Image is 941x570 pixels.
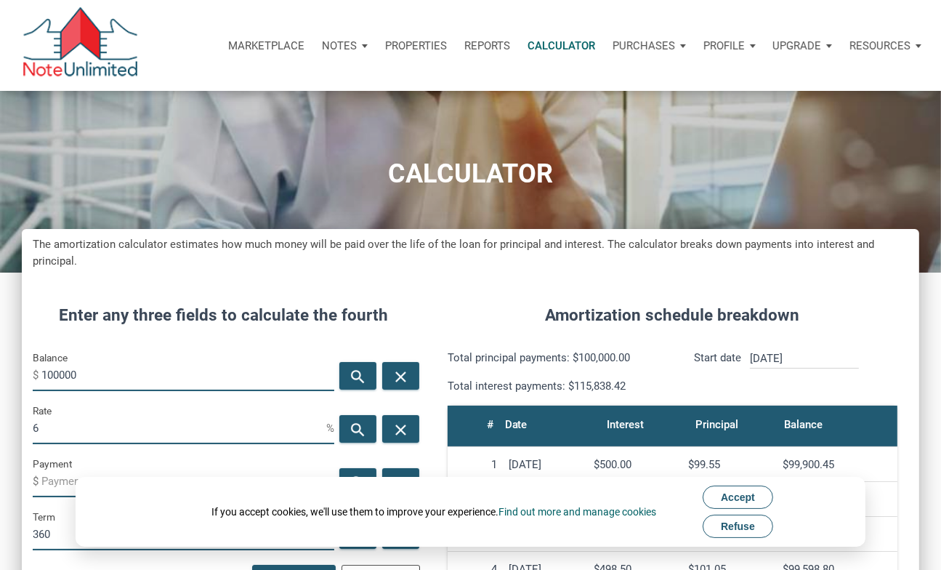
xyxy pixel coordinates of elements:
button: search [339,468,376,496]
div: Interest [607,414,644,435]
h1: CALCULATOR [11,159,930,189]
i: close [392,474,410,492]
button: Refuse [703,515,773,538]
p: Calculator [528,39,595,52]
div: # [487,414,493,435]
span: % [326,417,334,440]
label: Payment [33,455,72,473]
a: Properties [376,24,456,68]
p: Upgrade [772,39,821,52]
button: Marketplace [219,24,313,68]
div: $500.00 [594,458,677,471]
button: Notes [313,24,376,68]
p: Start date [694,349,741,395]
input: Term [33,518,297,550]
button: close [382,468,419,496]
button: close [382,362,419,390]
span: $ [33,470,41,493]
span: Accept [721,491,755,503]
button: close [382,415,419,443]
input: Balance [41,358,334,391]
span: Refuse [721,521,755,532]
div: 1 [453,458,497,471]
p: Purchases [613,39,675,52]
button: Profile [695,24,764,68]
button: Resources [841,24,930,68]
i: close [392,421,410,439]
h5: The amortization calculator estimates how much money will be paid over the life of the loan for p... [33,236,908,270]
p: Reports [464,39,510,52]
a: Calculator [519,24,604,68]
button: Upgrade [764,24,841,68]
h4: Enter any three fields to calculate the fourth [33,303,415,328]
label: Rate [33,402,52,420]
i: close [392,368,410,386]
p: Profile [703,39,745,52]
i: search [350,368,367,386]
button: search [339,362,376,390]
button: Accept [703,486,773,509]
input: Payment [41,465,334,497]
h4: Amortization schedule breakdown [437,303,908,328]
button: Purchases [604,24,695,68]
i: search [350,421,367,439]
p: Properties [385,39,447,52]
div: Balance [784,414,823,435]
i: search [350,474,367,492]
div: $99.55 [688,458,771,471]
p: Total principal payments: $100,000.00 [448,349,662,366]
div: If you accept cookies, we'll use them to improve your experience. [211,505,656,519]
div: Principal [695,414,738,435]
p: Marketplace [228,39,304,52]
div: Date [505,414,528,435]
button: Reports [456,24,519,68]
a: Find out more and manage cookies [498,506,656,518]
img: NoteUnlimited [22,7,139,84]
div: $99,900.45 [783,458,892,471]
p: Total interest payments: $115,838.42 [448,377,662,395]
label: Term [33,508,55,526]
p: Resources [849,39,910,52]
label: Balance [33,349,68,366]
p: Notes [322,39,357,52]
div: [DATE] [509,458,582,471]
input: Rate [33,412,326,444]
button: search [339,415,376,443]
span: $ [33,364,41,387]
